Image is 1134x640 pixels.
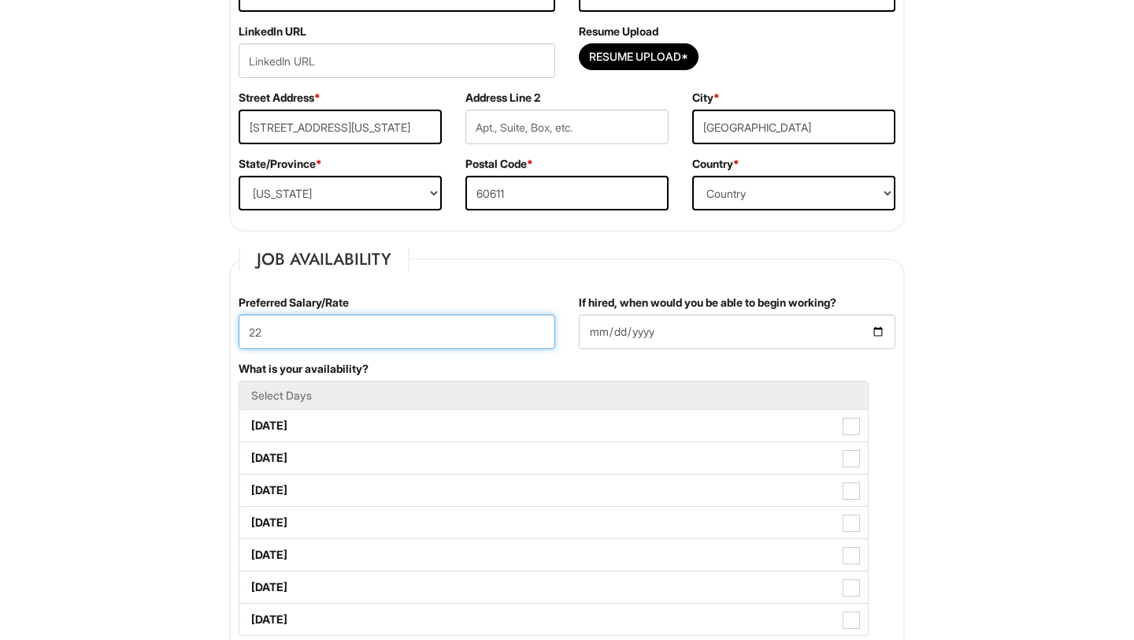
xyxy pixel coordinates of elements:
label: What is your availability? [239,361,369,377]
label: Preferred Salary/Rate [239,295,349,311]
input: Postal Code [465,176,669,210]
label: [DATE] [239,442,868,474]
label: Country [692,156,739,172]
label: [DATE] [239,604,868,635]
label: If hired, when would you be able to begin working? [579,295,836,311]
select: Country [692,176,895,210]
label: Street Address [239,90,321,106]
label: [DATE] [239,410,868,441]
h5: Select Days [251,389,856,401]
label: [DATE] [239,571,868,603]
label: State/Province [239,156,322,172]
input: Street Address [239,110,442,144]
select: State/Province [239,176,442,210]
label: [DATE] [239,507,868,538]
input: Preferred Salary/Rate [239,314,555,349]
label: [DATE] [239,474,868,506]
label: Address Line 2 [465,90,540,106]
label: LinkedIn URL [239,24,306,39]
button: Resume Upload*Resume Upload* [579,43,699,70]
input: LinkedIn URL [239,43,555,78]
label: City [692,90,720,106]
label: [DATE] [239,539,868,571]
label: Resume Upload [579,24,658,39]
legend: Job Availability [239,247,409,271]
input: Apt., Suite, Box, etc. [465,110,669,144]
input: City [692,110,895,144]
label: Postal Code [465,156,533,172]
